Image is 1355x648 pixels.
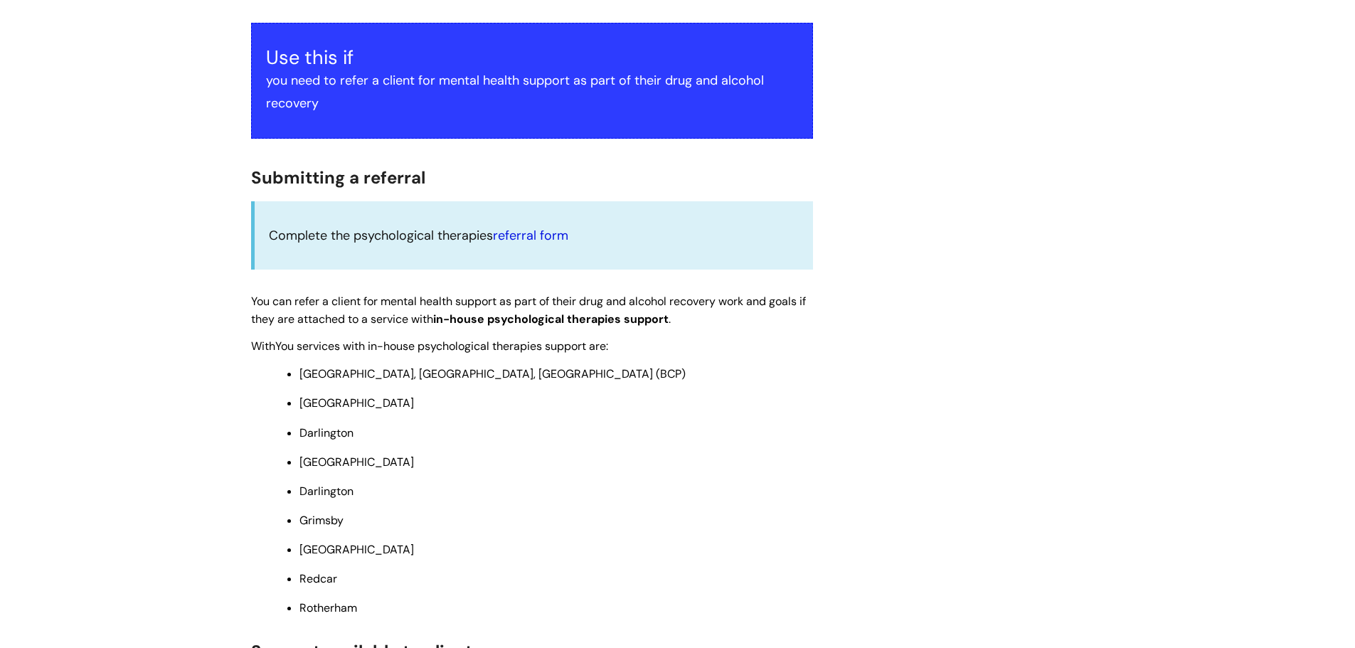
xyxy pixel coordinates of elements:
[299,366,686,381] span: [GEOGRAPHIC_DATA], [GEOGRAPHIC_DATA], [GEOGRAPHIC_DATA] (BCP)
[433,312,669,326] span: in-house psychological therapies support
[299,571,337,586] span: Redcar
[269,224,799,247] p: Complete the psychological therapies
[251,166,425,188] span: Submitting a referral
[266,46,798,69] h3: Use this if
[299,542,414,557] span: [GEOGRAPHIC_DATA]
[299,395,414,410] span: [GEOGRAPHIC_DATA]
[251,294,806,326] span: You can refer a client for mental health support as part of their drug and alcohol recovery work ...
[493,227,568,244] a: referral form
[299,425,354,440] span: Darlington
[266,69,798,115] p: you need to refer a client for mental health support as part of their drug and alcohol recovery
[299,455,414,469] span: [GEOGRAPHIC_DATA]
[299,600,357,615] span: Rotherham
[299,513,344,528] span: Grimsby
[669,312,671,326] span: .
[299,484,354,499] span: Darlington
[251,339,608,354] span: WithYou services with in-house psychological therapies support are:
